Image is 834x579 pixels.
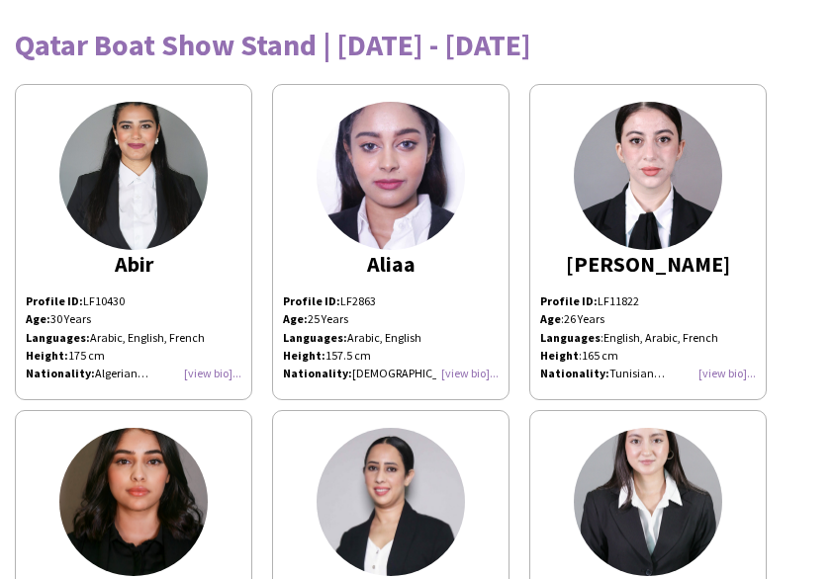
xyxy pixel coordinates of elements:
p: 25 Years Arabic, English 157.5 cm [DEMOGRAPHIC_DATA] [283,310,499,382]
img: thumb-e3c10a19-f364-457c-bf96-69d5c6b3dafc.jpg [574,102,722,250]
img: thumb-9b6fd660-ba35-4b88-a194-5e7aedc5b98e.png [317,428,465,576]
span: 165 cm [582,348,618,363]
p: LF11822 [540,292,756,328]
div: Abir [26,255,241,273]
strong: Nationality: [283,366,352,380]
span: : [540,348,582,363]
span: English, Arabic, French [603,330,718,345]
b: Languages [540,330,601,345]
img: thumb-165579915162b17d6f24db5.jpg [317,102,465,250]
p: 30 Years Arabic, English, French 175 cm Algerian [26,310,241,382]
strong: Age: [283,311,308,326]
b: Age [540,311,561,326]
strong: Profile ID: [26,293,83,308]
strong: Nationality: [540,366,609,380]
span: 26 Years [564,311,604,326]
span: : [540,311,564,326]
div: Aliaa [283,255,499,273]
strong: Languages: [26,330,90,345]
strong: Nationality: [26,366,95,380]
strong: Profile ID: [540,293,598,308]
strong: Profile ID: [283,293,340,308]
span: : [540,330,603,345]
div: Qatar Boat Show Stand | [DATE] - [DATE] [15,30,819,59]
img: thumb-5b96b244-b851-4c83-a1a2-d1307e99b29f.jpg [574,428,722,576]
p: Tunisian [540,365,756,382]
b: Height [540,348,579,363]
img: thumb-fc3e0976-9115-4af5-98af-bfaaaaa2f1cd.jpg [59,102,208,250]
strong: Height: [26,348,68,363]
strong: Languages: [283,330,347,345]
strong: Age: [26,311,50,326]
strong: Height: [283,348,325,363]
p: LF10430 [26,292,241,310]
p: LF2863 [283,292,499,310]
div: [PERSON_NAME] [540,255,756,273]
img: thumb-3f5721cb-bd9a-49c1-bd8d-44c4a3b8636f.jpg [59,428,208,576]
